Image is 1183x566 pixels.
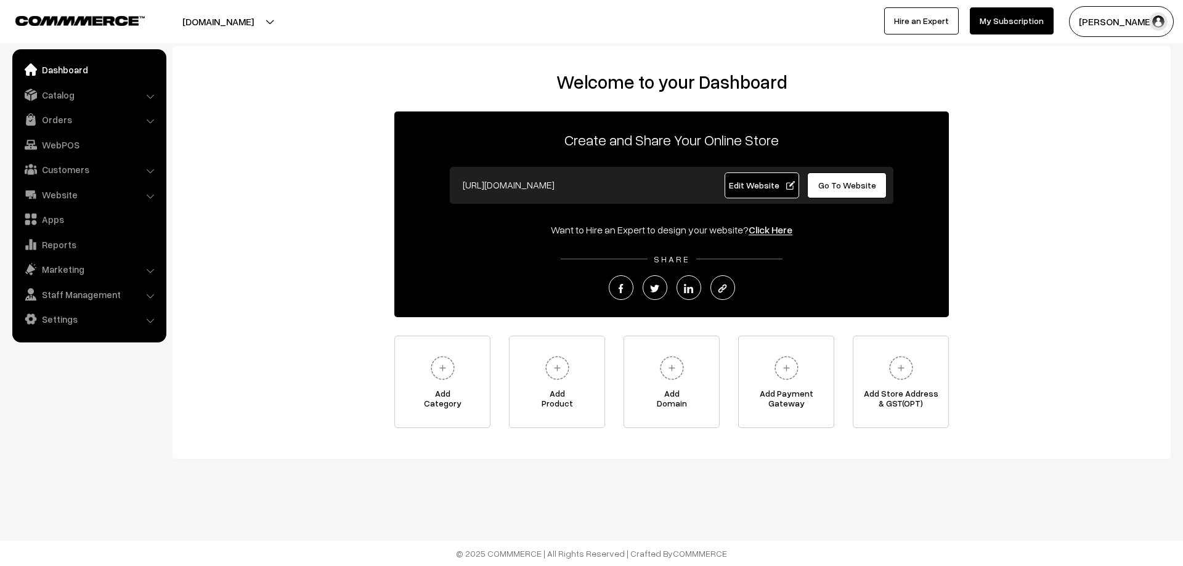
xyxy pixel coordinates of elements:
img: COMMMERCE [15,16,145,25]
span: Add Store Address & GST(OPT) [853,389,948,413]
a: AddCategory [394,336,490,428]
img: plus.svg [770,351,803,385]
span: Go To Website [818,180,876,190]
a: Catalog [15,84,162,106]
a: COMMMERCE [673,548,727,559]
p: Create and Share Your Online Store [394,129,949,151]
button: [PERSON_NAME] D [1069,6,1174,37]
a: Edit Website [725,172,800,198]
a: Staff Management [15,283,162,305]
span: SHARE [648,254,696,264]
span: Add Product [510,389,604,413]
img: plus.svg [540,351,574,385]
img: plus.svg [884,351,918,385]
img: user [1149,12,1168,31]
img: plus.svg [655,351,689,385]
button: [DOMAIN_NAME] [139,6,297,37]
a: Website [15,184,162,206]
a: Hire an Expert [884,7,959,34]
span: Add Payment Gateway [739,389,834,413]
a: Settings [15,308,162,330]
a: WebPOS [15,134,162,156]
a: AddProduct [509,336,605,428]
a: Go To Website [807,172,887,198]
a: Orders [15,108,162,131]
a: My Subscription [970,7,1054,34]
a: Add PaymentGateway [738,336,834,428]
a: Reports [15,233,162,256]
a: Add Store Address& GST(OPT) [853,336,949,428]
span: Edit Website [729,180,795,190]
span: Add Domain [624,389,719,413]
a: Click Here [749,224,792,236]
a: AddDomain [624,336,720,428]
span: Add Category [395,389,490,413]
a: Customers [15,158,162,180]
a: Apps [15,208,162,230]
a: Marketing [15,258,162,280]
a: Dashboard [15,59,162,81]
div: Want to Hire an Expert to design your website? [394,222,949,237]
img: plus.svg [426,351,460,385]
a: COMMMERCE [15,12,123,27]
h2: Welcome to your Dashboard [185,71,1158,93]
